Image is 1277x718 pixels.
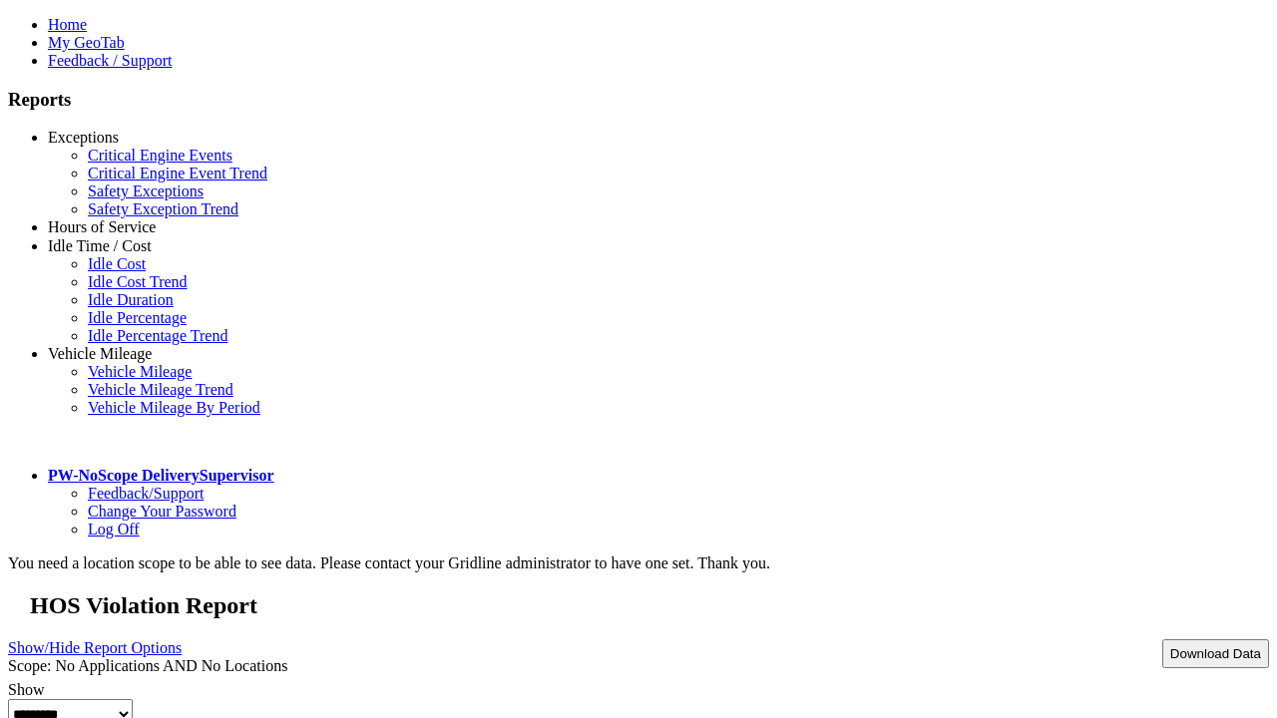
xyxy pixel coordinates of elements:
a: Safety Exceptions [88,182,204,199]
a: Critical Engine Event Trend [88,165,267,181]
a: Vehicle Mileage [48,345,152,362]
a: Vehicle Mileage Trend [88,381,233,398]
a: Vehicle Mileage By Period [88,399,260,416]
a: Exceptions [48,129,119,146]
a: Change Your Password [88,503,236,520]
a: Critical Engine Events [88,147,232,164]
a: Idle Cost Trend [88,273,188,290]
div: You need a location scope to be able to see data. Please contact your Gridline administrator to h... [8,554,1269,572]
a: Idle Percentage [88,309,187,326]
a: HOS Explanation Reports [88,236,254,253]
a: Idle Cost [88,255,146,272]
a: Safety Exception Trend [88,200,238,217]
a: Hours of Service [48,218,156,235]
span: Scope: No Applications AND No Locations [8,657,287,674]
h3: Reports [8,89,1269,111]
a: Log Off [88,521,140,538]
a: Idle Duration [88,291,174,308]
a: Show/Hide Report Options [8,634,182,661]
label: Show [8,681,44,698]
a: Idle Time / Cost [48,237,152,254]
a: Idle Percentage Trend [88,327,227,344]
button: Download Data [1162,639,1269,668]
a: Feedback / Support [48,52,172,69]
a: Vehicle Mileage [88,363,192,380]
a: Home [48,16,87,33]
a: My GeoTab [48,34,125,51]
a: Feedback/Support [88,485,204,502]
a: PW-NoScope DeliverySupervisor [48,467,273,484]
h2: HOS Violation Report [30,592,1269,619]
